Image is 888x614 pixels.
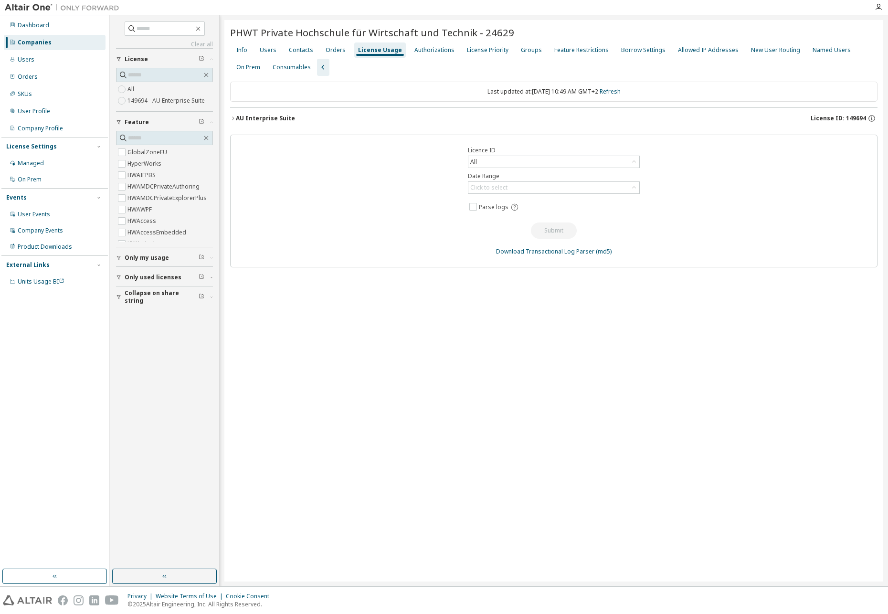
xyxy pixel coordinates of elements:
label: HWAccess [127,215,158,227]
span: Units Usage BI [18,277,64,286]
div: Company Profile [18,125,63,132]
div: Product Downloads [18,243,72,251]
a: Download Transactional Log Parser [496,247,594,255]
p: © 2025 Altair Engineering, Inc. All Rights Reserved. [127,600,275,608]
a: Clear all [116,41,213,48]
label: All [127,84,136,95]
button: Submit [531,222,577,239]
label: GlobalZoneEU [127,147,169,158]
span: PHWT Private Hochschule für Wirtschaft und Technik - 24629 [230,26,514,39]
div: Click to select [470,184,507,191]
span: Clear filter [199,293,204,301]
div: Orders [326,46,346,54]
div: License Settings [6,143,57,150]
div: Named Users [813,46,851,54]
div: SKUs [18,90,32,98]
div: Info [236,46,247,54]
a: Refresh [600,87,621,95]
img: Altair One [5,3,124,12]
div: Last updated at: [DATE] 10:49 AM GMT+2 [230,82,877,102]
div: User Profile [18,107,50,115]
div: AU Enterprise Suite [236,115,295,122]
label: HWActivate [127,238,160,250]
div: Feature Restrictions [554,46,609,54]
img: facebook.svg [58,595,68,605]
img: altair_logo.svg [3,595,52,605]
button: Only my usage [116,247,213,268]
div: Groups [521,46,542,54]
div: Borrow Settings [621,46,666,54]
div: Click to select [468,182,639,193]
label: HWAccessEmbedded [127,227,188,238]
div: Consumables [273,64,311,71]
label: Date Range [468,172,640,180]
button: Feature [116,112,213,133]
label: HWAMDCPrivateAuthoring [127,181,201,192]
div: On Prem [18,176,42,183]
div: Website Terms of Use [156,593,226,600]
label: Licence ID [468,147,640,154]
button: Collapse on share string [116,286,213,307]
span: Parse logs [479,203,508,211]
a: (md5) [596,247,612,255]
div: User Events [18,211,50,218]
img: instagram.svg [74,595,84,605]
div: Users [18,56,34,64]
button: Only used licenses [116,267,213,288]
div: All [468,156,639,168]
div: License Usage [358,46,402,54]
div: New User Routing [751,46,800,54]
button: AU Enterprise SuiteLicense ID: 149694 [230,108,877,129]
span: Feature [125,118,149,126]
div: Dashboard [18,21,49,29]
button: License [116,49,213,70]
div: License Priority [467,46,508,54]
div: Allowed IP Addresses [678,46,739,54]
span: Clear filter [199,55,204,63]
span: Clear filter [199,118,204,126]
label: HyperWorks [127,158,163,169]
div: Privacy [127,593,156,600]
span: Only my usage [125,254,169,262]
div: Contacts [289,46,313,54]
span: Clear filter [199,254,204,262]
label: HWAWPF [127,204,154,215]
div: Managed [18,159,44,167]
div: Orders [18,73,38,81]
img: youtube.svg [105,595,119,605]
div: Cookie Consent [226,593,275,600]
div: Company Events [18,227,63,234]
div: Authorizations [414,46,455,54]
div: Users [260,46,276,54]
span: Collapse on share string [125,289,199,305]
label: HWAIFPBS [127,169,158,181]
img: linkedin.svg [89,595,99,605]
span: Only used licenses [125,274,181,281]
div: Events [6,194,27,201]
span: Clear filter [199,274,204,281]
div: All [469,157,478,167]
div: On Prem [236,64,260,71]
label: 149694 - AU Enterprise Suite [127,95,207,106]
label: HWAMDCPrivateExplorerPlus [127,192,209,204]
div: Companies [18,39,52,46]
div: External Links [6,261,50,269]
span: License ID: 149694 [811,115,866,122]
span: License [125,55,148,63]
